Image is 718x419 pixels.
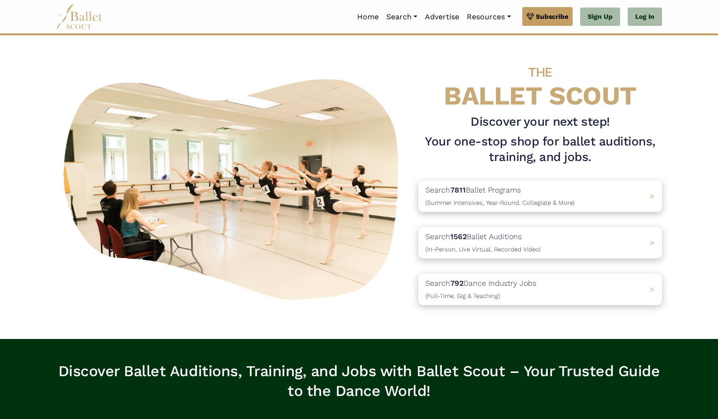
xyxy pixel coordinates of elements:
[418,274,662,305] a: Search792Dance Industry Jobs(Full-Time, Gig & Teaching) >
[527,11,534,22] img: gem.svg
[463,7,514,27] a: Resources
[421,7,463,27] a: Advertise
[628,8,662,26] a: Log In
[425,292,500,299] span: (Full-Time, Gig & Teaching)
[418,54,662,110] h4: BALLET SCOUT
[425,184,574,208] p: Search Ballet Programs
[450,279,463,288] b: 792
[418,134,662,166] h1: Your one-stop shop for ballet auditions, training, and jobs.
[650,192,654,201] span: >
[418,227,662,258] a: Search1562Ballet Auditions(In-Person, Live Virtual, Recorded Video) >
[536,11,568,22] span: Subscribe
[353,7,383,27] a: Home
[580,8,620,26] a: Sign Up
[528,64,552,80] span: THE
[418,114,662,130] h3: Discover your next step!
[522,7,573,26] a: Subscribe
[650,285,654,294] span: >
[383,7,421,27] a: Search
[425,199,574,206] span: (Summer Intensives, Year-Round, Collegiate & More)
[425,277,536,301] p: Search Dance Industry Jobs
[418,180,662,212] a: Search7811Ballet Programs(Summer Intensives, Year-Round, Collegiate & More)>
[450,185,466,194] b: 7811
[425,246,541,253] span: (In-Person, Live Virtual, Recorded Video)
[56,69,411,306] img: A group of ballerinas talking to each other in a ballet studio
[425,231,541,255] p: Search Ballet Auditions
[56,362,662,401] h3: Discover Ballet Auditions, Training, and Jobs with Ballet Scout – Your Trusted Guide to the Dance...
[450,232,467,241] b: 1562
[650,238,654,247] span: >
